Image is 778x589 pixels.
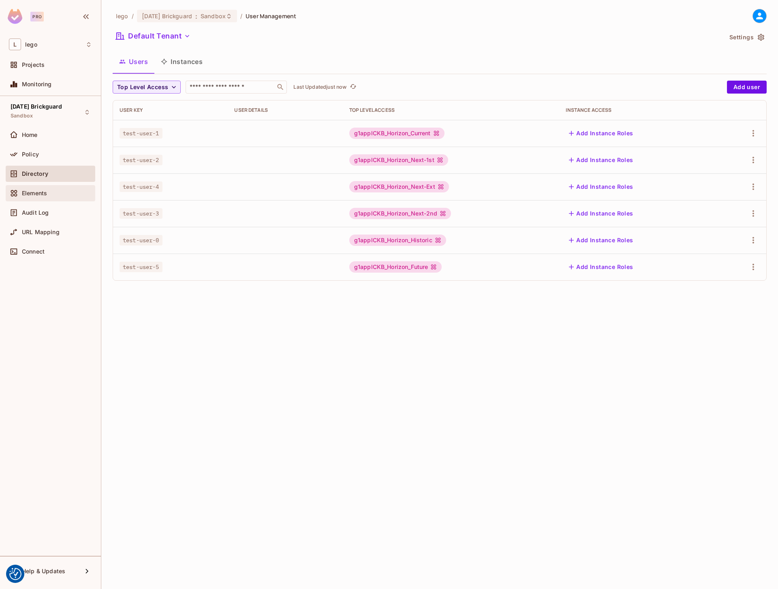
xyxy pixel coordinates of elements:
[113,30,194,43] button: Default Tenant
[726,31,767,44] button: Settings
[566,154,636,166] button: Add Instance Roles
[22,151,39,158] span: Policy
[293,84,346,90] p: Last Updated just now
[9,38,21,50] span: L
[25,41,37,48] span: Workspace: lego
[349,154,448,166] div: g1applCKB_Horizon_Next-1st
[349,107,553,113] div: Top Level Access
[22,248,45,255] span: Connect
[120,235,162,245] span: test-user-0
[120,208,162,219] span: test-user-3
[350,83,357,91] span: refresh
[566,180,636,193] button: Add Instance Roles
[22,132,38,138] span: Home
[30,12,44,21] div: Pro
[22,81,52,87] span: Monitoring
[566,107,711,113] div: Instance Access
[349,235,446,246] div: g1applCKB_Horizon_Historic
[566,127,636,140] button: Add Instance Roles
[154,51,209,72] button: Instances
[142,12,192,20] span: [DATE] Brickguard
[11,113,33,119] span: Sandbox
[11,103,62,110] span: [DATE] Brickguard
[113,51,154,72] button: Users
[349,208,451,219] div: g1applCKB_Horizon_Next-2nd
[9,568,21,580] img: Revisit consent button
[22,171,48,177] span: Directory
[9,568,21,580] button: Consent Preferences
[566,207,636,220] button: Add Instance Roles
[117,82,168,92] span: Top Level Access
[566,260,636,273] button: Add Instance Roles
[346,82,358,92] span: Click to refresh data
[201,12,226,20] span: Sandbox
[727,81,767,94] button: Add user
[132,12,134,20] li: /
[349,128,445,139] div: g1applCKB_Horizon_Current
[22,568,65,574] span: Help & Updates
[246,12,296,20] span: User Management
[22,209,49,216] span: Audit Log
[22,229,60,235] span: URL Mapping
[566,234,636,247] button: Add Instance Roles
[349,261,442,273] div: g1applCKB_Horizon_Future
[120,262,162,272] span: test-user-5
[8,9,22,24] img: SReyMgAAAABJRU5ErkJggg==
[22,190,47,196] span: Elements
[234,107,336,113] div: User Details
[113,81,181,94] button: Top Level Access
[120,181,162,192] span: test-user-4
[120,107,221,113] div: User Key
[240,12,242,20] li: /
[120,155,162,165] span: test-user-2
[120,128,162,139] span: test-user-1
[116,12,128,20] span: the active workspace
[195,13,198,19] span: :
[349,181,449,192] div: g1applCKB_Horizon_Next-Ext
[348,82,358,92] button: refresh
[22,62,45,68] span: Projects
